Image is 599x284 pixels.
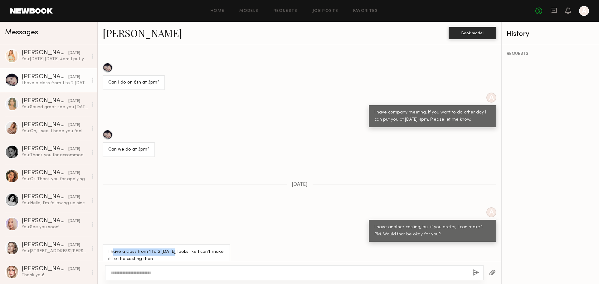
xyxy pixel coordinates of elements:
[68,122,80,128] div: [DATE]
[374,224,491,238] div: I have another casting, but if you prefer, I can make 1 PM. Would that be okay for you?
[449,30,496,35] a: Book model
[68,242,80,248] div: [DATE]
[22,194,68,200] div: [PERSON_NAME]
[22,272,88,278] div: Thank you!
[22,128,88,134] div: You: Oh, I see. I hope you feel better. I can schedule you for [DATE] 4pm. Does that work for you?
[22,200,88,206] div: You: Hello, I’m following up since I haven’t received a response from you. I would appreciate it ...
[22,122,68,128] div: [PERSON_NAME]
[103,26,182,40] a: [PERSON_NAME]
[22,224,88,230] div: You: See you soon!
[5,29,38,36] span: Messages
[68,74,80,80] div: [DATE]
[507,31,594,38] div: History
[22,146,68,152] div: [PERSON_NAME]
[579,6,589,16] a: A
[108,146,149,153] div: Can we do at 3pm?
[22,56,88,62] div: You: [DATE] [DATE] 4pm I put you on schedule. See you [DATE].
[22,98,68,104] div: [PERSON_NAME]
[22,242,68,248] div: [PERSON_NAME]
[374,109,491,123] div: I have company meeting. If you want to do other day I can put you at [DATE] 4pm. Please let me know.
[108,248,225,263] div: I have a class from 1 to 2 [DATE], looks like I can’t make it to the casting then
[22,218,68,224] div: [PERSON_NAME]
[68,146,80,152] div: [DATE]
[239,9,258,13] a: Models
[292,182,308,187] span: [DATE]
[108,79,159,86] div: Can I do on 8th at 3pm?
[68,266,80,272] div: [DATE]
[68,50,80,56] div: [DATE]
[22,266,68,272] div: [PERSON_NAME]
[22,176,88,182] div: You: Ok Thank you for applying, have a great day.
[22,170,68,176] div: [PERSON_NAME]
[22,248,88,254] div: You: [STREET_ADDRESS][PERSON_NAME]. You are scheduled for casting [DATE] 3pm See you then.
[449,27,496,39] button: Book model
[22,50,68,56] div: [PERSON_NAME]
[22,152,88,158] div: You: Thank you for accommodating the sudden change. Then I will schedule you for [DATE] 3pm. Than...
[68,218,80,224] div: [DATE]
[22,80,88,86] div: I have a class from 1 to 2 [DATE], looks like I can’t make it to the casting then
[22,74,68,80] div: [PERSON_NAME]
[68,170,80,176] div: [DATE]
[68,194,80,200] div: [DATE]
[22,104,88,110] div: You: Sound great see you [DATE] 2pm.
[507,52,594,56] div: REQUESTS
[313,9,338,13] a: Job Posts
[274,9,298,13] a: Requests
[353,9,378,13] a: Favorites
[68,98,80,104] div: [DATE]
[211,9,225,13] a: Home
